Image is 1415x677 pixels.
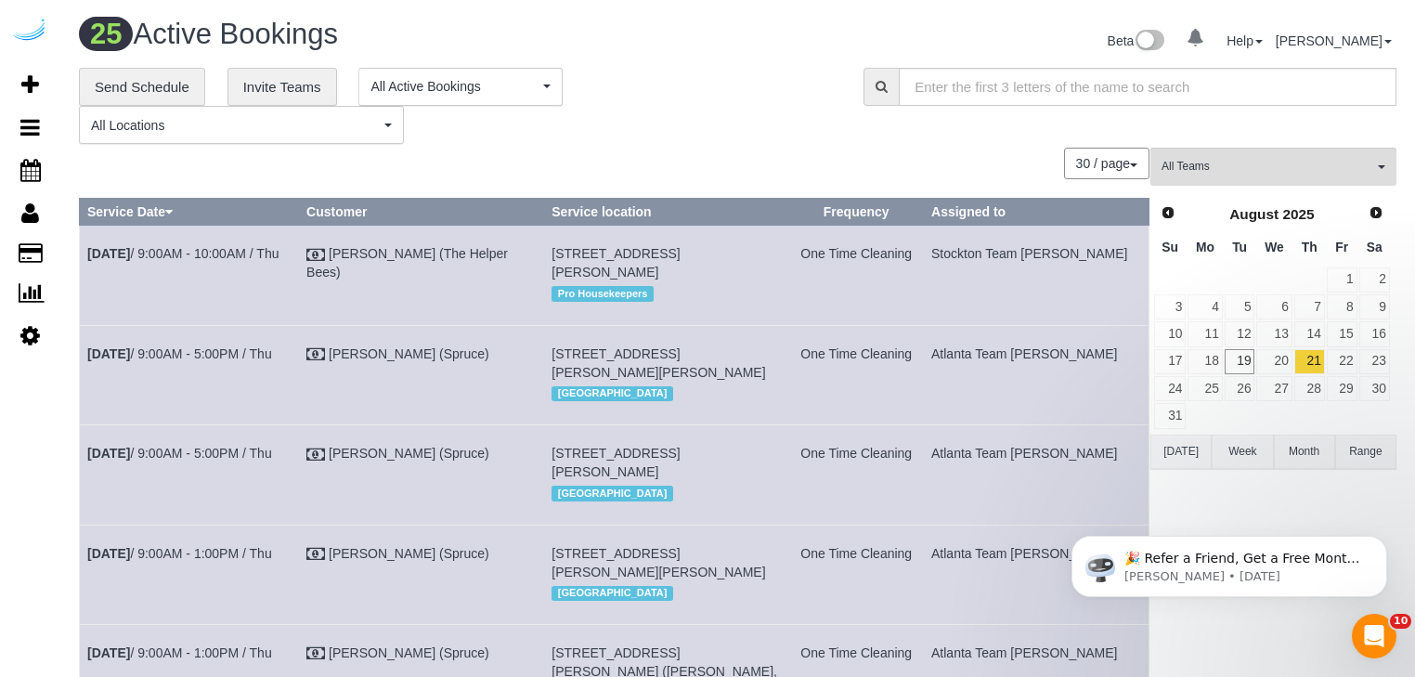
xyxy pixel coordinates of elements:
td: Service location [544,325,789,424]
i: Check Payment [306,348,325,361]
th: Service Date [80,199,299,226]
a: 31 [1154,403,1186,428]
a: [PERSON_NAME] (Spruce) [329,645,489,660]
b: [DATE] [87,645,130,660]
td: Customer [299,525,544,624]
th: Customer [299,199,544,226]
td: Frequency [789,425,924,525]
a: 19 [1225,349,1255,374]
span: [GEOGRAPHIC_DATA] [552,586,673,601]
td: Service location [544,525,789,624]
a: 6 [1256,294,1292,319]
a: 5 [1225,294,1255,319]
td: Assigned to [924,226,1149,325]
ol: All Teams [1150,148,1396,176]
td: Service location [544,226,789,325]
i: Check Payment [306,249,325,262]
td: Assigned to [924,325,1149,424]
td: Customer [299,325,544,424]
a: 25 [1188,376,1222,401]
td: Customer [299,226,544,325]
a: Next [1363,201,1389,227]
a: 16 [1359,321,1390,346]
td: Customer [299,425,544,525]
button: All Locations [79,106,404,144]
a: 23 [1359,349,1390,374]
a: 9 [1359,294,1390,319]
span: [STREET_ADDRESS][PERSON_NAME] [552,446,680,479]
a: 28 [1294,376,1325,401]
a: 29 [1327,376,1357,401]
span: [STREET_ADDRESS][PERSON_NAME][PERSON_NAME] [552,546,765,579]
span: Saturday [1367,240,1383,254]
b: [DATE] [87,346,130,361]
nav: Pagination navigation [1065,148,1149,179]
span: Wednesday [1265,240,1284,254]
button: [DATE] [1150,435,1212,469]
a: [PERSON_NAME] (Spruce) [329,346,489,361]
a: [DATE]/ 9:00AM - 5:00PM / Thu [87,346,272,361]
td: Schedule date [80,525,299,624]
a: [PERSON_NAME] (Spruce) [329,446,489,461]
span: All Locations [91,116,380,135]
a: 8 [1327,294,1357,319]
a: Send Schedule [79,68,205,107]
span: Pro Housekeepers [552,286,654,301]
a: 24 [1154,376,1186,401]
input: Enter the first 3 letters of the name to search [899,68,1396,106]
td: Schedule date [80,226,299,325]
span: 25 [79,17,133,51]
i: Check Payment [306,647,325,660]
div: Location [552,281,781,306]
button: 30 / page [1064,148,1149,179]
a: Beta [1108,33,1165,48]
iframe: Intercom live chat [1352,614,1396,658]
i: Check Payment [306,548,325,561]
div: Location [552,581,781,605]
b: [DATE] [87,546,130,561]
a: 27 [1256,376,1292,401]
a: 10 [1154,321,1186,346]
a: 7 [1294,294,1325,319]
a: 21 [1294,349,1325,374]
a: 14 [1294,321,1325,346]
td: Assigned to [924,425,1149,525]
a: Automaid Logo [11,19,48,45]
span: [STREET_ADDRESS][PERSON_NAME][PERSON_NAME] [552,346,765,380]
span: August [1229,206,1279,222]
a: 13 [1256,321,1292,346]
a: [DATE]/ 9:00AM - 1:00PM / Thu [87,645,272,660]
a: 15 [1327,321,1357,346]
img: New interface [1134,30,1164,54]
span: Sunday [1162,240,1178,254]
td: Schedule date [80,425,299,525]
span: Friday [1335,240,1348,254]
th: Service location [544,199,789,226]
span: Next [1369,205,1383,220]
button: All Active Bookings [358,68,563,106]
td: Frequency [789,325,924,424]
h1: Active Bookings [79,19,724,50]
a: 12 [1225,321,1255,346]
th: Frequency [789,199,924,226]
a: 20 [1256,349,1292,374]
a: [DATE]/ 9:00AM - 10:00AM / Thu [87,246,279,261]
td: Service location [544,425,789,525]
a: [PERSON_NAME] [1276,33,1392,48]
span: [GEOGRAPHIC_DATA] [552,486,673,501]
span: All Active Bookings [370,77,539,96]
span: Monday [1196,240,1214,254]
span: Prev [1161,205,1175,220]
td: Frequency [789,525,924,624]
i: Check Payment [306,449,325,462]
td: Schedule date [80,325,299,424]
th: Assigned to [924,199,1149,226]
a: 11 [1188,321,1222,346]
td: Frequency [789,226,924,325]
iframe: Intercom notifications message [1044,497,1415,627]
a: 1 [1327,267,1357,293]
